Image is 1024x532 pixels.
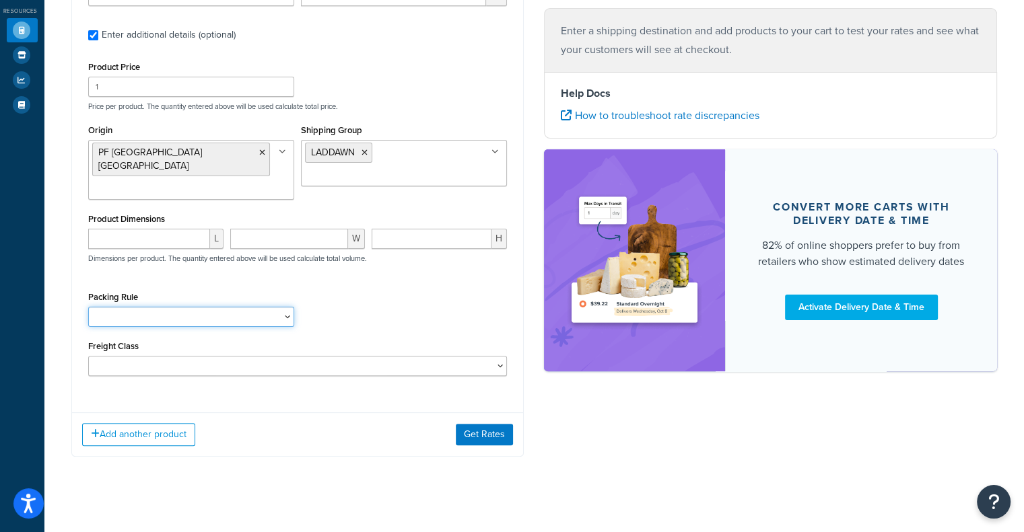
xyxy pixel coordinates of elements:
[977,485,1011,519] button: Open Resource Center
[88,62,140,72] label: Product Price
[7,68,38,92] li: Analytics
[757,237,965,270] div: 82% of online shoppers prefer to buy from retailers who show estimated delivery dates
[561,85,980,102] h4: Help Docs
[456,424,513,445] button: Get Rates
[7,43,38,67] li: Marketplace
[82,423,195,446] button: Add another product
[311,145,355,159] span: LADDAWN
[85,254,367,263] p: Dimensions per product. The quantity entered above will be used calculate total volume.
[85,102,511,111] p: Price per product. The quantity entered above will be used calculate total price.
[88,292,138,302] label: Packing Rule
[88,341,139,351] label: Freight Class
[564,169,705,351] img: feature-image-ddt-36eae7f7280da8017bfb280eaccd9c446f90b1fe08728e4019434db127062ab4.png
[88,214,165,224] label: Product Dimensions
[102,26,236,44] div: Enter additional details (optional)
[98,145,202,173] span: PF [GEOGRAPHIC_DATA] [GEOGRAPHIC_DATA]
[785,295,938,320] a: Activate Delivery Date & Time
[757,200,965,227] div: Convert more carts with delivery date & time
[301,125,362,135] label: Shipping Group
[491,229,507,249] span: H
[88,30,98,40] input: Enter additional details (optional)
[348,229,365,249] span: W
[561,108,759,123] a: How to troubleshoot rate discrepancies
[88,125,112,135] label: Origin
[7,93,38,117] li: Help Docs
[210,229,224,249] span: L
[561,22,980,59] p: Enter a shipping destination and add products to your cart to test your rates and see what your c...
[7,18,38,42] li: Test Your Rates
